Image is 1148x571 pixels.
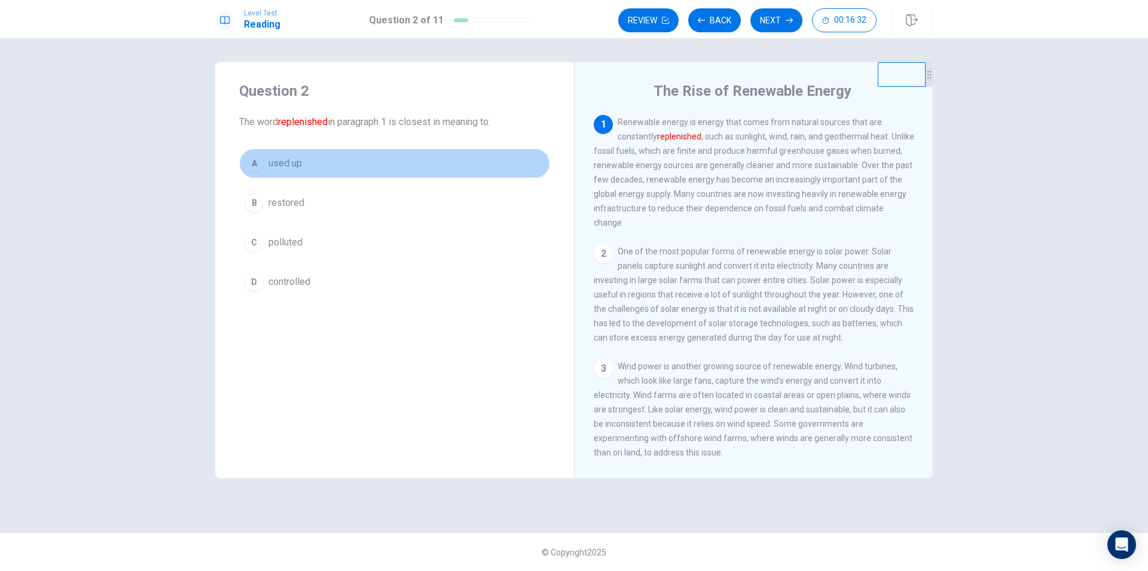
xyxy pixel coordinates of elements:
button: Cpolluted [239,227,550,257]
button: Aused up [239,148,550,178]
div: B [245,193,264,212]
button: Next [750,8,802,32]
span: controlled [268,275,310,289]
div: A [245,154,264,173]
span: 00:16:32 [834,16,866,25]
div: 3 [594,359,613,378]
div: Open Intercom Messenger [1107,530,1136,559]
button: Back [688,8,741,32]
button: Review [618,8,679,32]
h1: Question 2 of 11 [369,13,444,28]
span: Wind power is another growing source of renewable energy. Wind turbines, which look like large fa... [594,362,912,457]
div: C [245,233,264,252]
font: replenished [657,132,701,141]
h4: Question 2 [239,81,550,101]
div: D [245,272,264,291]
button: 00:16:32 [812,8,877,32]
span: Level Test [244,9,280,17]
div: 1 [594,115,613,134]
span: Renewable energy is energy that comes from natural sources that are constantly , such as sunlight... [594,117,914,227]
font: replenished [278,116,328,127]
h4: The Rise of Renewable Energy [654,81,851,101]
span: restored [268,196,304,210]
span: polluted [268,235,303,250]
div: 2 [594,244,613,263]
span: used up [268,156,302,171]
span: The word in paragraph 1 is closest in meaning to: [239,115,550,129]
span: © Copyright 2025 [542,548,606,557]
span: One of the most popular forms of renewable energy is solar power. Solar panels capture sunlight a... [594,247,914,342]
button: Dcontrolled [239,267,550,297]
h1: Reading [244,17,280,32]
button: Brestored [239,188,550,218]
